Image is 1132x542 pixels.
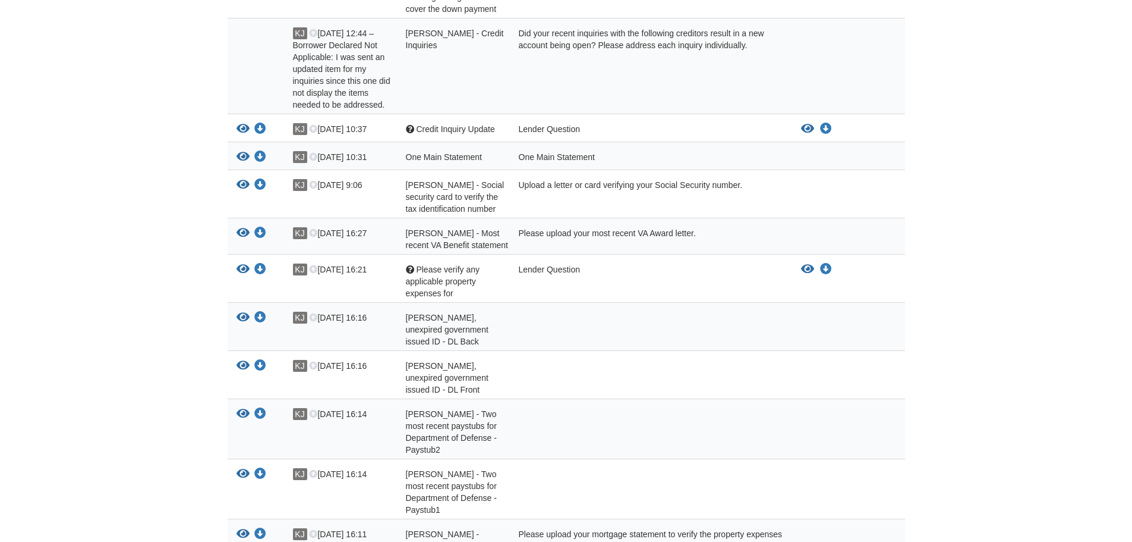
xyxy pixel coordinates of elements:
[237,151,250,164] button: View One Main Statement
[293,528,307,540] span: KJ
[309,152,367,162] span: [DATE] 10:31
[309,469,367,479] span: [DATE] 16:14
[309,265,367,274] span: [DATE] 16:21
[237,312,250,324] button: View Kimberly Jackson - Valid, unexpired government issued ID - DL Back
[254,530,266,540] a: Download Kimberly Jackson - Mortgage statement for 1733 Argyle Drive to verify housing expenses f...
[254,362,266,371] a: Download Kimberly Jackson - Valid, unexpired government issued ID - DL Front
[510,227,792,251] div: Please upload your most recent VA Award letter.
[293,468,307,480] span: KJ
[293,264,307,275] span: KJ
[309,409,367,419] span: [DATE] 16:14
[416,124,494,134] span: Credit Inquiry Update
[406,228,509,250] span: [PERSON_NAME] - Most recent VA Benefit statement
[254,265,266,275] a: Download Please verify any applicable property expenses for
[510,264,792,299] div: Lender Question
[293,408,307,420] span: KJ
[293,227,307,239] span: KJ
[309,228,367,238] span: [DATE] 16:27
[293,29,390,109] span: [DATE] 12:44 – Borrower Declared Not Applicable: I was sent an updated item for my inquiries sinc...
[237,468,250,481] button: View Kimberly Jackson - Two most recent paystubs for Department of Defense - Paystub1
[309,530,367,539] span: [DATE] 16:11
[254,470,266,480] a: Download Kimberly Jackson - Two most recent paystubs for Department of Defense - Paystub1
[406,361,488,394] span: [PERSON_NAME], unexpired government issued ID - DL Front
[293,27,307,39] span: KJ
[254,181,266,190] a: Download Kimberly Jackson - Social security card to verify the tax identification number
[406,29,504,50] span: [PERSON_NAME] - Credit Inquiries
[254,314,266,323] a: Download Kimberly Jackson - Valid, unexpired government issued ID - DL Back
[293,151,307,163] span: KJ
[801,264,814,275] button: View Please verify any applicable property expenses for
[254,125,266,134] a: Download Credit Inquiry Update
[820,265,832,274] a: Download Please verify any applicable property expenses for
[237,360,250,372] button: View Kimberly Jackson - Valid, unexpired government issued ID - DL Front
[406,152,482,162] span: One Main Statement
[820,124,832,134] a: Download Credit Inquiry Update
[237,227,250,240] button: View Kimberly Jackson - Most recent VA Benefit statement
[510,123,792,139] div: Lender Question
[237,264,250,276] button: View Please verify any applicable property expenses for
[237,123,250,136] button: View Credit Inquiry Update
[510,179,792,215] div: Upload a letter or card verifying your Social Security number.
[309,180,362,190] span: [DATE] 9:06
[237,528,250,541] button: View Kimberly Jackson - Mortgage statement for 1733 Argyle Drive to verify housing expenses for K...
[254,229,266,239] a: Download Kimberly Jackson - Most recent VA Benefit statement
[293,312,307,324] span: KJ
[309,313,367,322] span: [DATE] 16:16
[309,361,367,371] span: [DATE] 16:16
[237,179,250,192] button: View Kimberly Jackson - Social security card to verify the tax identification number
[309,124,367,134] span: [DATE] 10:37
[801,123,814,135] button: View Credit Inquiry Update
[254,153,266,162] a: Download One Main Statement
[293,123,307,135] span: KJ
[406,409,497,455] span: [PERSON_NAME] - Two most recent paystubs for Department of Defense - Paystub2
[293,179,307,191] span: KJ
[237,408,250,421] button: View Kimberly Jackson - Two most recent paystubs for Department of Defense - Paystub2
[510,151,792,167] div: One Main Statement
[406,313,488,346] span: [PERSON_NAME], unexpired government issued ID - DL Back
[510,27,792,111] div: Did your recent inquiries with the following creditors result in a new account being open? Please...
[293,360,307,372] span: KJ
[406,180,504,214] span: [PERSON_NAME] - Social security card to verify the tax identification number
[406,469,497,515] span: [PERSON_NAME] - Two most recent paystubs for Department of Defense - Paystub1
[254,410,266,419] a: Download Kimberly Jackson - Two most recent paystubs for Department of Defense - Paystub2
[406,265,480,298] span: Please verify any applicable property expenses for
